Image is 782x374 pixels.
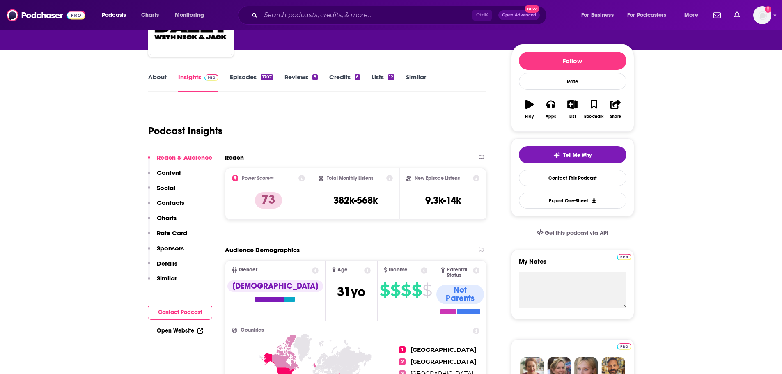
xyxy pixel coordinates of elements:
[519,146,626,163] button: tell me why sparkleTell Me Why
[684,9,698,21] span: More
[329,73,360,92] a: Credits6
[710,8,724,22] a: Show notifications dropdown
[390,284,400,297] span: $
[102,9,126,21] span: Podcasts
[372,73,394,92] a: Lists12
[410,346,476,353] span: [GEOGRAPHIC_DATA]
[753,6,771,24] button: Show profile menu
[246,6,555,25] div: Search podcasts, credits, & more...
[148,154,212,169] button: Reach & Audience
[148,259,177,275] button: Details
[519,257,626,272] label: My Notes
[406,73,426,92] a: Similar
[241,328,264,333] span: Countries
[157,244,184,252] p: Sponsors
[562,94,583,124] button: List
[399,358,406,365] span: 2
[627,9,667,21] span: For Podcasters
[141,9,159,21] span: Charts
[563,152,592,158] span: Tell Me Why
[148,169,181,184] button: Content
[765,6,771,13] svg: Add a profile image
[472,10,492,21] span: Ctrl K
[545,229,608,236] span: Get this podcast via API
[583,94,605,124] button: Bookmark
[225,154,244,161] h2: Reach
[584,114,603,119] div: Bookmark
[410,358,476,365] span: [GEOGRAPHIC_DATA]
[605,94,626,124] button: Share
[157,274,177,282] p: Similar
[576,9,624,22] button: open menu
[519,52,626,70] button: Follow
[530,223,615,243] a: Get this podcast via API
[7,7,85,23] img: Podchaser - Follow, Share and Rate Podcasts
[380,284,390,297] span: $
[415,175,460,181] h2: New Episode Listens
[617,342,631,350] a: Pro website
[157,154,212,161] p: Reach & Audience
[148,214,177,229] button: Charts
[242,175,274,181] h2: Power Score™
[617,343,631,350] img: Podchaser Pro
[540,94,562,124] button: Apps
[178,73,219,92] a: InsightsPodchaser Pro
[148,73,167,92] a: About
[622,9,679,22] button: open menu
[225,246,300,254] h2: Audience Demographics
[261,74,273,80] div: 1707
[157,327,203,334] a: Open Website
[148,229,187,244] button: Rate Card
[546,114,556,119] div: Apps
[148,244,184,259] button: Sponsors
[230,73,273,92] a: Episodes1707
[239,267,257,273] span: Gender
[519,94,540,124] button: Play
[169,9,215,22] button: open menu
[388,74,394,80] div: 12
[327,175,373,181] h2: Total Monthly Listens
[255,192,282,209] p: 73
[136,9,164,22] a: Charts
[148,274,177,289] button: Similar
[389,267,408,273] span: Income
[148,184,175,199] button: Social
[284,73,318,92] a: Reviews8
[157,229,187,237] p: Rate Card
[401,284,411,297] span: $
[581,9,614,21] span: For Business
[148,199,184,214] button: Contacts
[337,267,348,273] span: Age
[157,214,177,222] p: Charts
[204,74,219,81] img: Podchaser Pro
[157,199,184,207] p: Contacts
[553,152,560,158] img: tell me why sparkle
[227,280,323,292] div: [DEMOGRAPHIC_DATA]
[355,74,360,80] div: 6
[617,252,631,260] a: Pro website
[337,284,365,300] span: 31 yo
[422,284,432,297] span: $
[502,13,536,17] span: Open Advanced
[96,9,137,22] button: open menu
[175,9,204,21] span: Monitoring
[731,8,743,22] a: Show notifications dropdown
[425,194,461,207] h3: 9.3k-14k
[447,267,472,278] span: Parental Status
[569,114,576,119] div: List
[519,193,626,209] button: Export One-Sheet
[519,73,626,90] div: Rate
[753,6,771,24] img: User Profile
[312,74,318,80] div: 8
[525,5,539,13] span: New
[148,305,212,320] button: Contact Podcast
[617,254,631,260] img: Podchaser Pro
[399,346,406,353] span: 1
[412,284,422,297] span: $
[498,10,540,20] button: Open AdvancedNew
[333,194,378,207] h3: 382k-568k
[753,6,771,24] span: Logged in as TyanniNiles
[519,170,626,186] a: Contact This Podcast
[157,184,175,192] p: Social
